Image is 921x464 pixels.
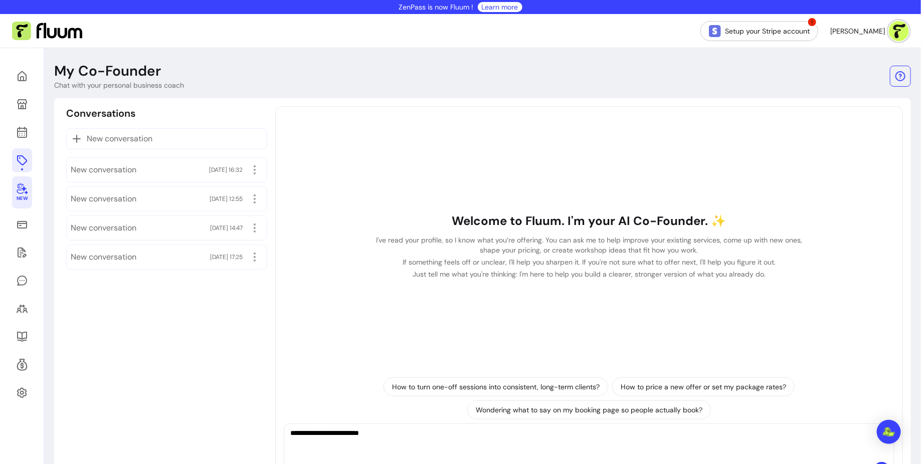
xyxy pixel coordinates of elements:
p: My Co-Founder [54,62,161,80]
p: ZenPass is now Fluum ! [399,2,474,12]
a: My Messages [12,269,32,293]
a: Home [12,64,32,88]
span: [DATE] 14:47 [210,224,243,232]
span: New conversation [71,164,136,176]
p: Chat with your personal business coach [54,80,184,90]
a: Setup your Stripe account [700,21,818,41]
p: If something feels off or unclear, I'll help you sharpen it. If you're not sure what to offer nex... [371,257,808,267]
img: Fluum Logo [12,22,82,41]
a: New [12,176,32,208]
span: New conversation [71,251,136,263]
span: [DATE] 12:55 [210,195,243,203]
button: avatar[PERSON_NAME] [830,21,909,41]
a: Sales [12,212,32,237]
img: avatar [889,21,909,41]
span: New conversation [71,222,136,234]
span: New conversation [87,133,152,145]
a: Waivers [12,241,32,265]
p: How to turn one-off sessions into consistent, long-term clients? [392,382,600,392]
p: Conversations [66,106,135,120]
a: Clients [12,297,32,321]
a: Resources [12,325,32,349]
span: New [17,195,28,202]
a: My Page [12,92,32,116]
a: Refer & Earn [12,353,32,377]
a: Learn more [482,2,518,12]
a: Offerings [12,148,32,172]
p: How to price a new offer or set my package rates? [621,382,786,392]
div: Open Intercom Messenger [877,420,901,444]
span: ! [807,17,817,27]
img: Stripe Icon [709,25,721,37]
span: [PERSON_NAME] [830,26,885,36]
p: Wondering what to say on my booking page so people actually book? [476,405,702,415]
span: [DATE] 16:32 [209,166,243,174]
a: Calendar [12,120,32,144]
p: I've read your profile, so I know what you’re offering. You can ask me to help improve your exist... [371,235,808,255]
p: Just tell me what you're thinking: I'm here to help you build a clearer, stronger version of what... [371,269,808,279]
textarea: Ask me anything... [290,428,888,458]
h1: Welcome to Fluum. I'm your AI Co-Founder. ✨ [371,213,808,229]
span: New conversation [71,193,136,205]
span: [DATE] 17:25 [210,253,243,261]
a: Settings [12,381,32,405]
